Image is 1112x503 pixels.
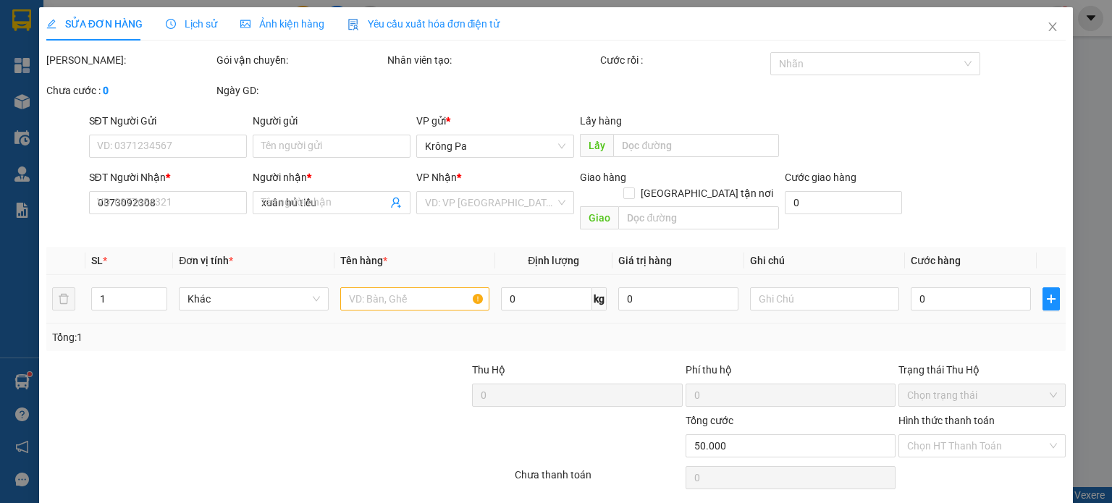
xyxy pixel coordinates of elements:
div: Nhân viên tạo: [387,52,597,68]
div: Tổng: 1 [52,329,430,345]
span: Ảnh kiện hàng [240,18,324,30]
span: SL [91,255,103,266]
button: plus [1042,287,1060,310]
div: [PERSON_NAME]: [46,52,214,68]
div: VP gửi [416,113,574,129]
span: Đơn vị tính [179,255,233,266]
span: Krông Pa [425,135,565,157]
span: clock-circle [166,19,176,29]
input: Ghi Chú [750,287,899,310]
span: [GEOGRAPHIC_DATA] tận nơi [635,185,779,201]
span: Định lượng [528,255,579,266]
img: icon [347,19,359,30]
span: Chọn trạng thái [907,384,1057,406]
span: user-add [390,197,402,208]
button: Close [1032,7,1073,48]
div: Phí thu hộ [686,362,896,384]
span: Cước hàng [911,255,961,266]
span: kg [592,287,607,310]
span: Tổng cước [686,415,733,426]
span: Khác [188,288,319,310]
label: Cước giao hàng [785,172,856,183]
th: Ghi chú [744,247,905,275]
input: VD: Bàn, Ghế [340,287,489,310]
span: Lịch sử [166,18,217,30]
span: SỬA ĐƠN HÀNG [46,18,143,30]
span: Lấy hàng [580,115,622,127]
input: Dọc đường [618,206,779,229]
input: Dọc đường [613,134,779,157]
span: Lấy [580,134,613,157]
input: Cước giao hàng [785,191,902,214]
span: plus [1043,293,1059,305]
span: picture [240,19,250,29]
div: Người nhận [253,169,410,185]
span: Thu Hộ [472,364,505,376]
div: Trạng thái Thu Hộ [898,362,1066,378]
span: Yêu cầu xuất hóa đơn điện tử [347,18,500,30]
div: Người gửi [253,113,410,129]
button: delete [52,287,75,310]
span: VP Nhận [416,172,457,183]
span: Giao [580,206,618,229]
span: Giá trị hàng [618,255,672,266]
div: SĐT Người Gửi [89,113,247,129]
span: close [1047,21,1058,33]
span: Tên hàng [340,255,387,266]
div: Gói vận chuyển: [216,52,384,68]
div: Chưa cước : [46,83,214,98]
b: 0 [103,85,109,96]
span: edit [46,19,56,29]
span: Giao hàng [580,172,626,183]
div: SĐT Người Nhận [89,169,247,185]
div: Chưa thanh toán [513,467,683,492]
label: Hình thức thanh toán [898,415,995,426]
div: Cước rồi : [600,52,767,68]
div: Ngày GD: [216,83,384,98]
